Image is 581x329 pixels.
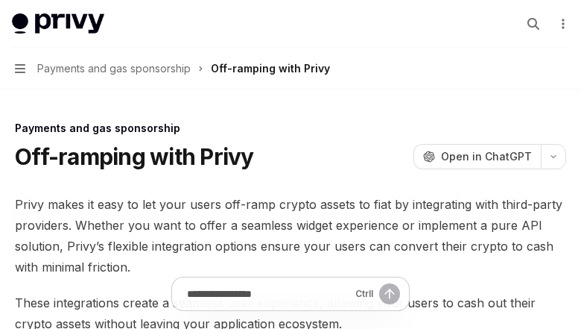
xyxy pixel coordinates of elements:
span: Payments and gas sponsorship [37,60,191,78]
span: Privy makes it easy to let your users off-ramp crypto assets to fiat by integrating with third-pa... [15,194,566,278]
h1: Off-ramping with Privy [15,143,254,170]
button: Open search [521,12,545,36]
div: Off-ramping with Privy [211,60,330,78]
div: Payments and gas sponsorship [15,121,566,136]
button: Open in ChatGPT [413,144,541,169]
button: More actions [554,13,569,34]
img: light logo [12,13,104,34]
button: Send message [379,283,400,304]
input: Ask a question... [187,278,349,310]
span: Open in ChatGPT [441,149,532,164]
